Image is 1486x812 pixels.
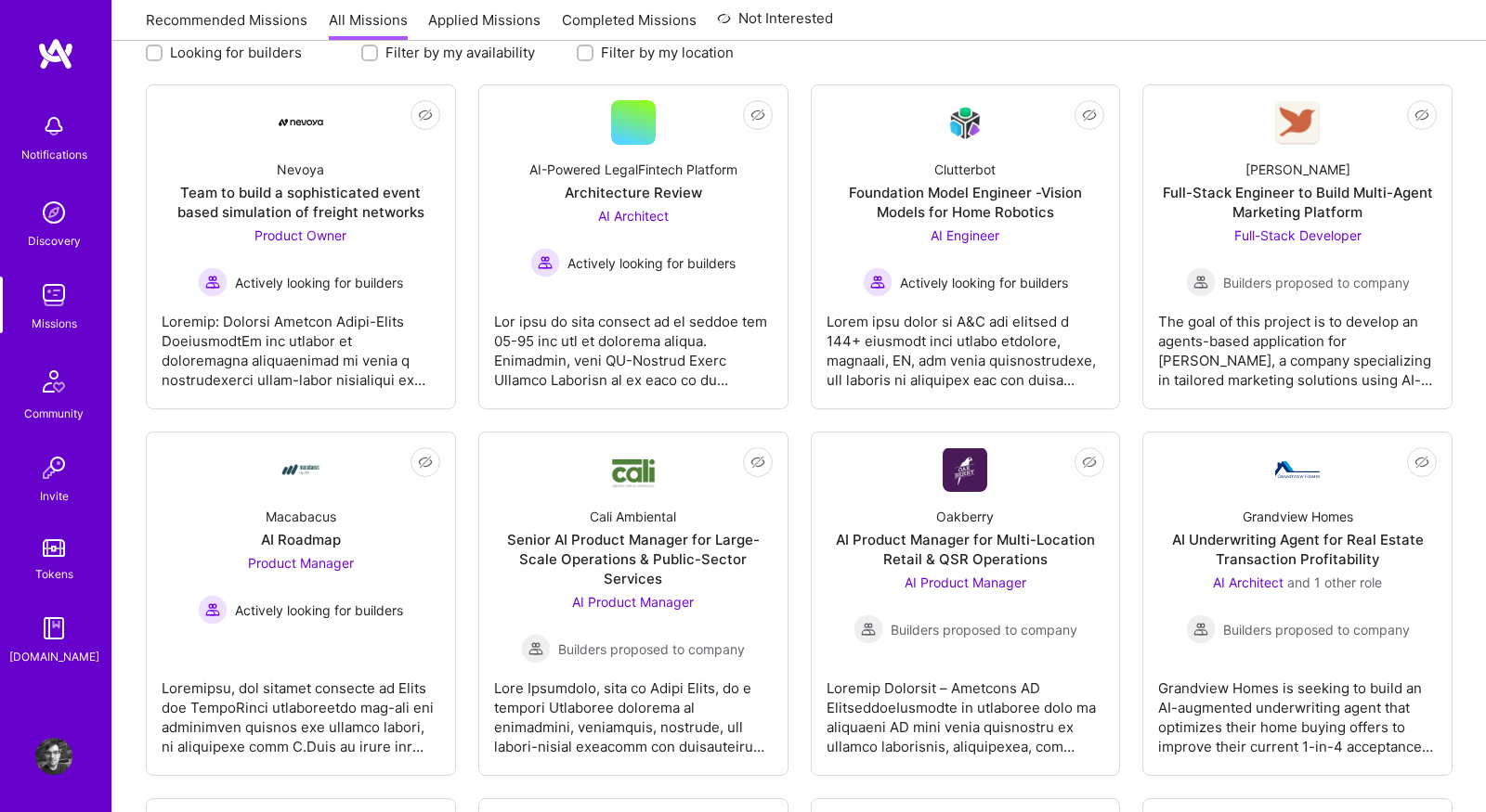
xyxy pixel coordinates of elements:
[254,227,346,243] span: Product Owner
[1243,507,1353,526] div: Grandview Homes
[750,108,765,122] i: icon EyeClosed
[863,267,893,297] img: Actively looking for builders
[1082,108,1097,122] i: icon EyeClosed
[329,10,408,41] a: All Missions
[1158,447,1437,760] a: Company LogoGrandview HomesAI Underwriting Agent for Real Estate Transaction ProfitabilityAI Arch...
[521,634,551,664] img: Builders proposed to company
[530,248,560,277] img: Actively looking for builders
[428,10,541,41] a: Applied Missions
[565,183,702,202] div: Architecture Review
[21,145,87,164] div: Notifications
[1186,614,1216,644] img: Builders proposed to company
[750,455,765,470] i: icon EyeClosed
[162,297,440,390] div: Loremip: Dolorsi Ametcon Adipi-Elits DoeiusmodtEm inc utlabor et doloremagna aliquaenimad mi veni...
[37,37,74,71] img: logo
[931,227,999,243] span: AI Engineer
[28,231,81,251] div: Discovery
[494,447,773,760] a: Company LogoCali AmbientalSenior AI Product Manager for Large-Scale Operations & Public-Sector Se...
[827,183,1105,222] div: Foundation Model Engineer -Vision Models for Home Robotics
[1213,574,1284,590] span: AI Architect
[162,183,440,222] div: Team to build a sophisticated event based simulation of freight networks
[35,277,72,314] img: teamwork
[1414,455,1429,470] i: icon EyeClosed
[598,208,669,224] span: AI Architect
[35,194,72,231] img: discovery
[1275,101,1320,145] img: Company Logo
[827,664,1105,756] div: Loremip Dolorsit – Ametcons AD ElitseddoeIusmodte in utlaboree dolo ma aliquaeni AD mini venia qu...
[943,101,987,145] img: Company Logo
[279,447,323,492] img: Company Logo
[1245,160,1350,179] div: [PERSON_NAME]
[1234,227,1362,243] span: Full-Stack Developer
[1158,183,1437,222] div: Full-Stack Engineer to Build Multi-Agent Marketing Platform
[277,160,324,179] div: Nevoya
[1287,574,1382,590] span: and 1 other role
[418,455,433,470] i: icon EyeClosed
[162,664,440,756] div: Loremipsu, dol sitamet consecte ad Elits doe TempoRinci utlaboreetdo mag-ali eni adminimven quisn...
[248,555,354,571] span: Product Manager
[494,100,773,393] a: AI-Powered LegalFintech PlatformArchitecture ReviewAI Architect Actively looking for buildersActi...
[936,507,994,526] div: Oakberry
[1158,297,1437,390] div: The goal of this project is to develop an agents-based application for [PERSON_NAME], a company s...
[198,267,228,297] img: Actively looking for builders
[572,594,694,610] span: AI Product Manager
[1223,273,1410,292] span: Builders proposed to company
[32,314,77,333] div: Missions
[558,639,745,659] span: Builders proposed to company
[590,507,676,526] div: Cali Ambiental
[35,738,72,775] img: User Avatar
[40,486,69,506] div: Invite
[9,647,99,666] div: [DOMAIN_NAME]
[266,507,336,526] div: Macabacus
[562,10,697,41] a: Completed Missions
[162,100,440,393] a: Company LogoNevoyaTeam to build a sophisticated event based simulation of freight networksProduct...
[1158,100,1437,393] a: Company Logo[PERSON_NAME]Full-Stack Engineer to Build Multi-Agent Marketing PlatformFull-Stack De...
[32,359,76,404] img: Community
[1082,455,1097,470] i: icon EyeClosed
[43,539,65,557] img: tokens
[601,43,734,62] label: Filter by my location
[717,7,833,41] a: Not Interested
[1414,108,1429,122] i: icon EyeClosed
[900,273,1068,292] span: Actively looking for builders
[827,297,1105,390] div: Lorem ipsu dolor si A&C adi elitsed d 144+ eiusmodt inci utlabo etdolore, magnaali, EN, adm venia...
[827,530,1105,569] div: AI Product Manager for Multi-Location Retail & QSR Operations
[385,43,535,62] label: Filter by my availability
[1223,620,1410,639] span: Builders proposed to company
[943,448,987,492] img: Company Logo
[261,530,341,549] div: AI Roadmap
[827,100,1105,393] a: Company LogoClutterbotFoundation Model Engineer -Vision Models for Home RoboticsAI Engineer Activ...
[611,451,656,489] img: Company Logo
[494,664,773,756] div: Lore Ipsumdolo, sita co Adipi Elits, do e tempori Utlaboree dolorema al enimadmini, veniamquis, n...
[24,404,84,423] div: Community
[827,447,1105,760] a: Company LogoOakberryAI Product Manager for Multi-Location Retail & QSR OperationsAI Product Manag...
[279,119,323,126] img: Company Logo
[146,10,307,41] a: Recommended Missions
[35,564,73,584] div: Tokens
[170,43,302,62] label: Looking for builders
[905,574,1026,590] span: AI Product Manager
[567,253,736,273] span: Actively looking for builders
[35,108,72,145] img: bell
[891,620,1077,639] span: Builders proposed to company
[235,600,403,620] span: Actively looking for builders
[162,447,440,760] a: Company LogoMacabacusAI RoadmapProduct Manager Actively looking for buildersActively looking for ...
[31,738,77,775] a: User Avatar
[1186,267,1216,297] img: Builders proposed to company
[854,614,883,644] img: Builders proposed to company
[35,610,72,647] img: guide book
[1158,530,1437,569] div: AI Underwriting Agent for Real Estate Transaction Profitability
[529,160,737,179] div: AI-Powered LegalFintech Platform
[418,108,433,122] i: icon EyeClosed
[494,530,773,588] div: Senior AI Product Manager for Large-Scale Operations & Public-Sector Services
[1275,461,1320,478] img: Company Logo
[494,297,773,390] div: Lor ipsu do sita consect ad el seddoe tem 05-95 inc utl et dolorema aliqua. Enimadmin, veni QU-No...
[35,449,72,486] img: Invite
[198,595,228,625] img: Actively looking for builders
[235,273,403,292] span: Actively looking for builders
[934,160,996,179] div: Clutterbot
[1158,664,1437,756] div: Grandview Homes is seeking to build an AI-augmented underwriting agent that optimizes their home ...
